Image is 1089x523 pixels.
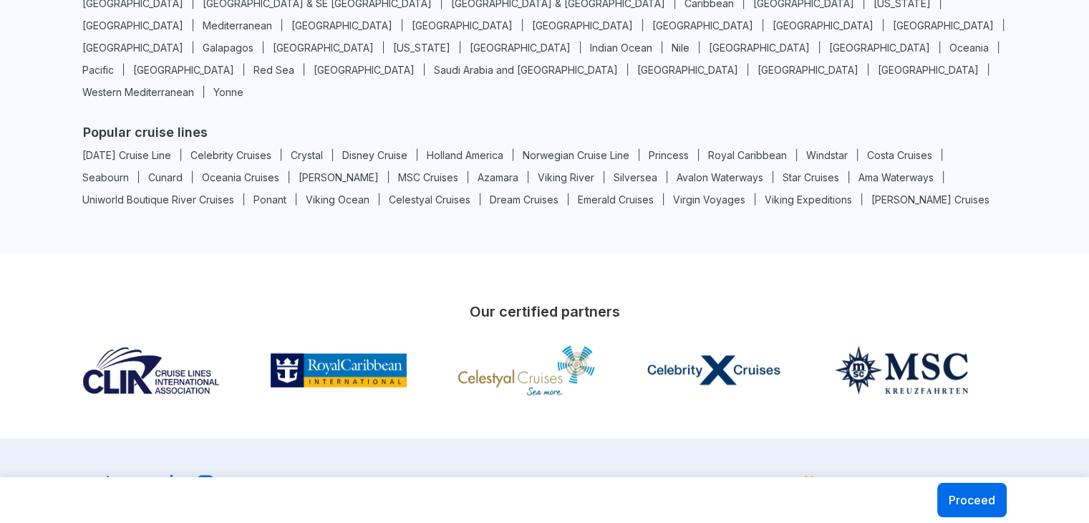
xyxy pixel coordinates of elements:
[73,171,139,183] a: Seabourn
[73,19,193,32] a: [GEOGRAPHIC_DATA]
[318,475,771,490] h3: Company
[820,42,940,54] a: [GEOGRAPHIC_DATA]
[643,19,763,32] a: [GEOGRAPHIC_DATA]
[700,42,820,54] a: [GEOGRAPHIC_DATA]
[289,171,389,183] a: [PERSON_NAME]
[662,42,700,54] a: Nile
[628,64,748,76] a: [GEOGRAPHIC_DATA]
[937,483,1007,517] button: Proceed
[940,42,999,54] a: Oceania
[797,149,858,161] a: Windstar
[884,19,1004,32] a: [GEOGRAPHIC_DATA]
[664,193,755,206] a: Virgin Voyages
[244,64,304,76] a: Red Sea
[333,149,417,161] a: Disney Cruise
[523,19,643,32] a: [GEOGRAPHIC_DATA]
[763,19,884,32] a: [GEOGRAPHIC_DATA]
[124,64,244,76] a: [GEOGRAPHIC_DATA]
[460,42,581,54] a: [GEOGRAPHIC_DATA]
[604,171,667,183] a: Silversea
[402,19,523,32] a: [GEOGRAPHIC_DATA]
[73,149,181,161] a: [DATE] Cruise Line
[862,193,999,206] a: [PERSON_NAME] Cruises
[379,193,480,206] a: Celestyal Cruises
[304,64,425,76] a: [GEOGRAPHIC_DATA]
[263,42,384,54] a: [GEOGRAPHIC_DATA]
[639,149,699,161] a: Princess
[773,171,849,183] a: Star Cruises
[849,171,944,183] a: Ama Waterways
[384,42,460,54] a: [US_STATE]
[244,193,296,206] a: Ponant
[181,149,281,161] a: Celebrity Cruises
[858,149,942,161] a: Costa Cruises
[568,193,664,206] a: Emerald Cruises
[513,149,639,161] a: Norwegian Cruise Line
[204,86,253,98] a: Yonne
[193,42,263,54] a: Galapagos
[73,193,244,206] a: Uniworld Boutique River Cruises
[281,149,333,161] a: Crystal
[748,64,868,76] a: [GEOGRAPHIC_DATA]
[296,193,379,206] a: Viking Ocean
[425,64,628,76] a: Saudi Arabia and [GEOGRAPHIC_DATA]
[699,149,797,161] a: Royal Caribbean
[139,171,193,183] a: Cunard
[193,171,289,183] a: Oceania Cruises
[868,64,989,76] a: [GEOGRAPHIC_DATA]
[755,193,862,206] a: Viking Expeditions
[73,64,124,76] a: Pacific
[83,125,1007,140] h5: Popular cruise lines
[193,19,282,32] a: Mediterranean
[83,297,1007,327] h3: Our certified partners
[468,171,528,183] a: Azamara
[417,149,513,161] a: Holland America
[389,171,468,183] a: MSC Cruises
[73,42,193,54] a: [GEOGRAPHIC_DATA]
[528,171,604,183] a: Viking River
[581,42,662,54] a: Indian Ocean
[73,86,204,98] a: Western Mediterranean
[480,193,568,206] a: Dream Cruises
[282,19,402,32] a: [GEOGRAPHIC_DATA]
[667,171,773,183] a: Avalon Waterways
